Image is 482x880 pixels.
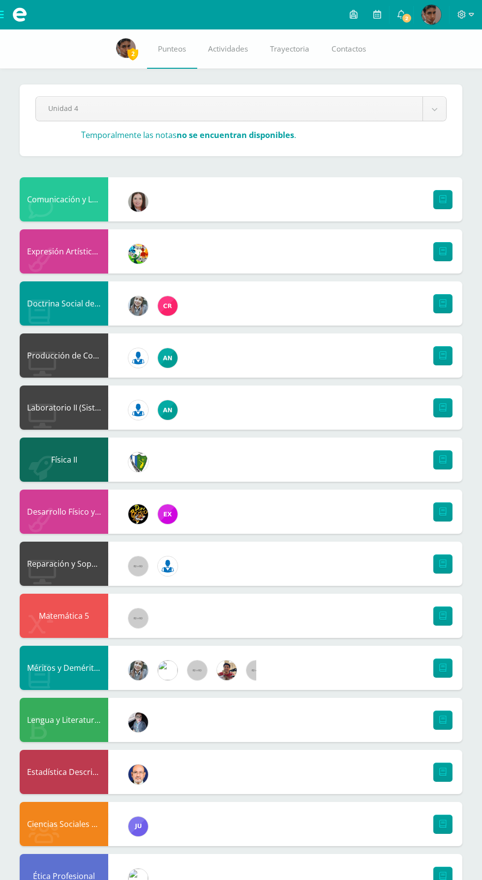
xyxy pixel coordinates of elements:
[20,333,108,378] div: Producción de Contenidos Digitales
[128,244,148,264] img: 159e24a6ecedfdf8f489544946a573f0.png
[187,660,207,680] img: 60x60
[321,29,377,69] a: Contactos
[128,296,148,316] img: cba4c69ace659ae4cf02a5761d9a2473.png
[128,348,148,368] img: 6ed6846fa57649245178fca9fc9a58dd.png
[20,438,108,482] div: Física II
[158,348,178,368] img: 05ee8f3aa2e004bc19e84eb2325bd6d4.png
[48,97,410,120] span: Unidad 4
[158,556,178,576] img: 6ed6846fa57649245178fca9fc9a58dd.png
[422,5,441,25] img: 9f0756336bf76ef3afc8cadeb96d1fce.png
[20,229,108,274] div: Expresión Artística II
[158,504,178,524] img: ce84f7dabd80ed5f5aa83b4480291ac6.png
[177,129,294,140] strong: no se encuentran disponibles
[20,281,108,326] div: Doctrina Social de la Iglesia
[147,29,197,69] a: Punteos
[128,817,148,836] img: 0261123e46d54018888246571527a9cf.png
[246,660,266,680] img: 60x60
[128,400,148,420] img: 6ed6846fa57649245178fca9fc9a58dd.png
[36,97,446,121] a: Unidad 4
[81,129,296,140] h3: Temporalmente las notas .
[128,452,148,472] img: d7d6d148f6dec277cbaab50fee73caa7.png
[128,660,148,680] img: cba4c69ace659ae4cf02a5761d9a2473.png
[158,400,178,420] img: 05ee8f3aa2e004bc19e84eb2325bd6d4.png
[158,44,186,54] span: Punteos
[20,385,108,430] div: Laboratorio II (Sistema Operativo Macintoch)
[128,765,148,784] img: 6b7a2a75a6c7e6282b1a1fdce061224c.png
[20,177,108,221] div: Comunicación y Lenguaje L3 Inglés
[158,296,178,316] img: 866c3f3dc5f3efb798120d7ad13644d9.png
[401,13,412,24] span: 2
[331,44,366,54] span: Contactos
[270,44,309,54] span: Trayectoria
[20,646,108,690] div: Méritos y Deméritos 5to. Bach. en CCLL. "C"
[128,713,148,732] img: 702136d6d401d1cd4ce1c6f6778c2e49.png
[128,504,148,524] img: 21dcd0747afb1b787494880446b9b401.png
[158,660,178,680] img: 6dfd641176813817be49ede9ad67d1c4.png
[127,48,138,60] span: 2
[128,192,148,212] img: 8af0450cf43d44e38c4a1497329761f3.png
[20,698,108,742] div: Lengua y Literatura 5
[197,29,259,69] a: Actividades
[20,594,108,638] div: Matemática 5
[20,750,108,794] div: Estadística Descriptiva
[217,660,237,680] img: cb93aa548b99414539690fcffb7d5efd.png
[116,38,136,58] img: 9f0756336bf76ef3afc8cadeb96d1fce.png
[20,802,108,846] div: Ciencias Sociales y Formación Ciudadana 5
[208,44,248,54] span: Actividades
[128,556,148,576] img: 60x60
[20,542,108,586] div: Reparación y Soporte Técnico CISCO
[20,490,108,534] div: Desarrollo Físico y Artístico (Extracurricular)
[259,29,321,69] a: Trayectoria
[128,608,148,628] img: 60x60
